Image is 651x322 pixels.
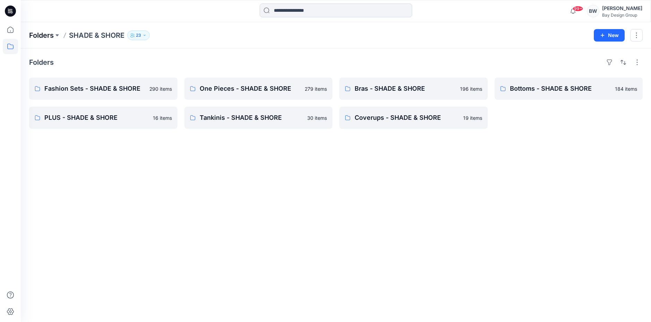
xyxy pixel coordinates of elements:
[29,107,177,129] a: PLUS - SHADE & SHORE16 items
[307,114,327,122] p: 30 items
[495,78,643,100] a: Bottoms - SHADE & SHORE184 items
[615,85,637,92] p: 184 items
[127,30,150,40] button: 23
[29,58,54,66] h4: Folders
[44,84,145,93] p: Fashion Sets - SHADE & SHORE
[136,32,141,39] p: 23
[29,30,54,40] a: Folders
[200,113,303,123] p: Tankinis - SHADE & SHORE
[602,12,642,18] div: Bay Design Group
[153,114,172,122] p: 16 items
[149,85,172,92] p: 290 items
[463,114,482,122] p: 19 items
[355,113,459,123] p: Coverups - SHADE & SHORE
[460,85,482,92] p: 196 items
[355,84,456,93] p: Bras - SHADE & SHORE
[339,78,488,100] a: Bras - SHADE & SHORE196 items
[602,4,642,12] div: [PERSON_NAME]
[184,107,333,129] a: Tankinis - SHADE & SHORE30 items
[573,6,583,11] span: 99+
[69,30,124,40] p: SHADE & SHORE
[44,113,149,123] p: PLUS - SHADE & SHORE
[594,29,625,42] button: New
[305,85,327,92] p: 279 items
[184,78,333,100] a: One Pieces - SHADE & SHORE279 items
[587,5,599,17] div: BW
[339,107,488,129] a: Coverups - SHADE & SHORE19 items
[510,84,611,93] p: Bottoms - SHADE & SHORE
[200,84,301,93] p: One Pieces - SHADE & SHORE
[29,78,177,100] a: Fashion Sets - SHADE & SHORE290 items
